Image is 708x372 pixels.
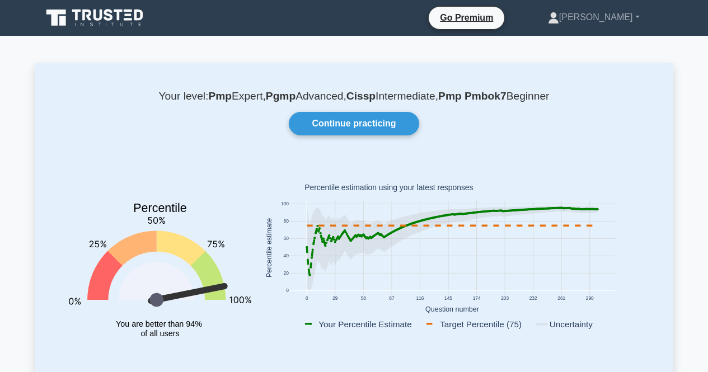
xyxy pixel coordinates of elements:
[266,90,296,102] b: Pgmp
[444,295,452,301] text: 145
[133,201,187,215] text: Percentile
[280,201,288,207] text: 100
[521,6,667,29] a: [PERSON_NAME]
[438,90,507,102] b: Pmp Pmbok7
[289,112,419,135] a: Continue practicing
[62,90,646,103] p: Your level: Expert, Advanced, Intermediate, Beginner
[360,295,366,301] text: 58
[529,295,537,301] text: 232
[305,295,308,301] text: 0
[557,295,565,301] text: 261
[389,295,395,301] text: 87
[416,295,424,301] text: 116
[286,288,289,294] text: 0
[304,183,473,192] text: Percentile estimation using your latest responses
[472,295,480,301] text: 174
[265,218,273,277] text: Percentile estimate
[332,295,338,301] text: 29
[283,271,289,276] text: 20
[433,11,500,25] a: Go Premium
[501,295,509,301] text: 203
[283,219,289,224] text: 80
[283,253,289,259] text: 40
[425,305,479,313] text: Question number
[140,329,179,338] tspan: of all users
[283,236,289,242] text: 60
[116,319,202,328] tspan: You are better than 94%
[346,90,376,102] b: Cissp
[585,295,593,301] text: 290
[208,90,232,102] b: Pmp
